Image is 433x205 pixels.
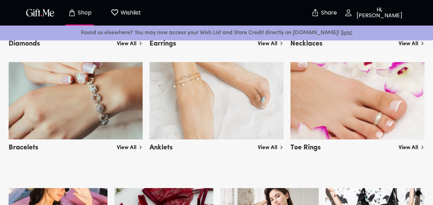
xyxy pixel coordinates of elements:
[312,1,336,25] button: Share
[76,10,92,16] p: Shop
[119,8,141,17] p: Wishlist
[6,28,427,37] p: Found us elsewhere? You may now access your Wish List and Store Credit directly on [DOMAIN_NAME]!
[150,30,283,47] a: Earrings
[150,141,173,152] h5: Anklets
[9,62,143,139] img: bracelets.png
[399,37,424,48] a: View All
[117,37,143,48] a: View All
[290,141,321,152] h5: Toe Rings
[399,141,424,152] a: View All
[117,141,143,152] a: View All
[150,37,176,48] h5: Earrings
[290,37,322,48] h5: Necklaces
[258,37,283,48] a: View All
[9,134,143,151] a: Bracelets
[150,134,283,151] a: Anklets
[290,134,424,151] a: Toe Rings
[150,62,283,139] img: anklets.png
[352,7,405,19] p: Hi, [PERSON_NAME]
[9,141,38,152] h5: Bracelets
[107,2,145,24] button: Wishlist page
[341,30,352,36] a: Sync
[24,9,56,17] button: GiftMe Logo
[9,30,143,47] a: Diamonds
[290,62,424,139] img: toe_rings.png
[340,2,409,24] button: Hi, [PERSON_NAME]
[319,10,337,16] p: Share
[9,37,40,48] h5: Diamonds
[311,9,319,17] img: secure
[61,2,99,24] button: Store page
[25,8,56,18] img: GiftMe Logo
[290,30,424,47] a: Necklaces
[258,141,283,152] a: View All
